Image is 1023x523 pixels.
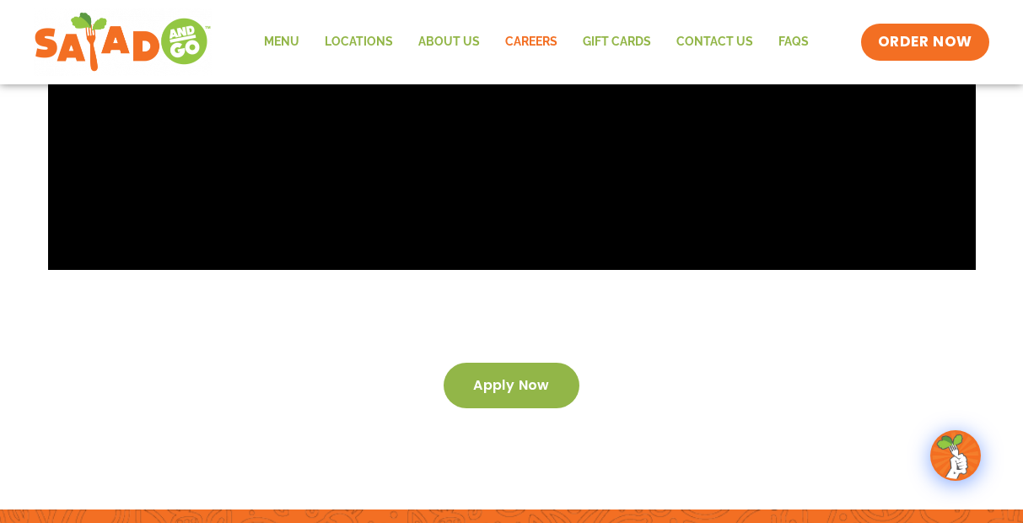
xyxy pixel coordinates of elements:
span: ORDER NOW [878,32,972,52]
a: Careers [493,23,570,62]
a: ORDER NOW [861,24,989,61]
a: GIFT CARDS [570,23,664,62]
a: About Us [406,23,493,62]
a: Menu [251,23,312,62]
nav: Menu [251,23,821,62]
a: Apply now [444,363,579,408]
span: Apply now [473,380,550,391]
a: Contact Us [664,23,766,62]
a: Locations [312,23,406,62]
a: FAQs [766,23,821,62]
img: wpChatIcon [932,432,979,479]
img: new-SAG-logo-768×292 [34,8,212,76]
